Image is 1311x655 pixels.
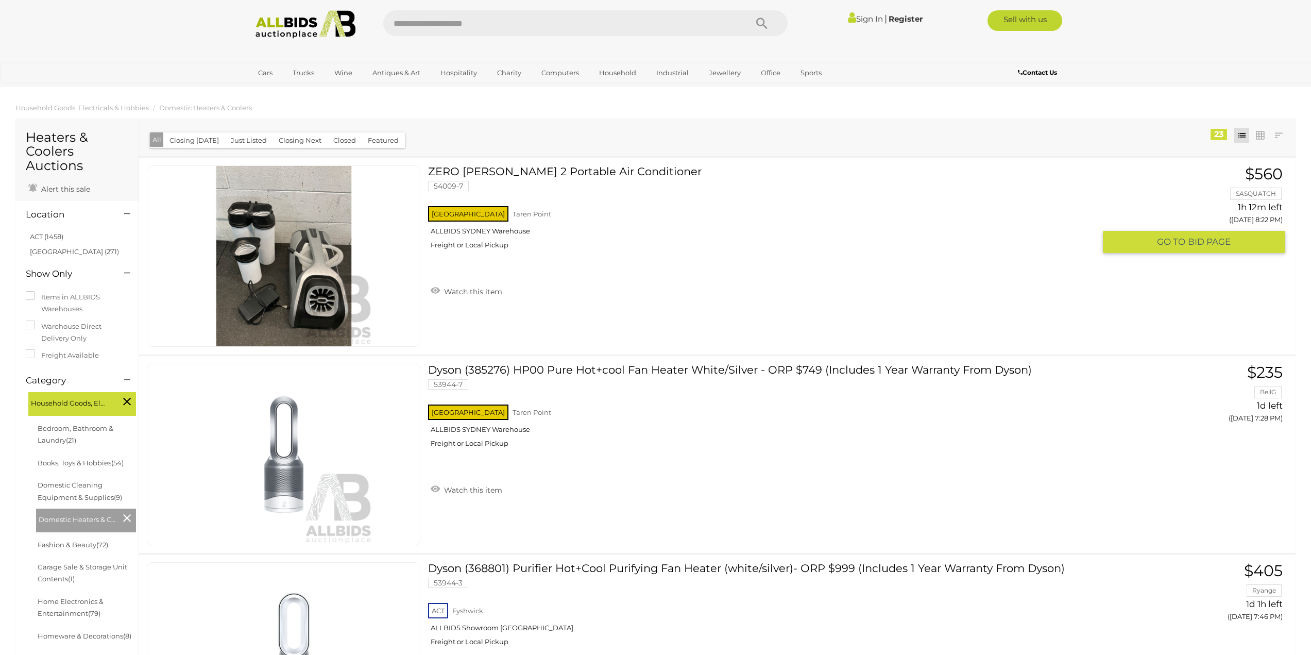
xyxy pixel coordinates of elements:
[702,64,747,81] a: Jewellery
[794,64,828,81] a: Sports
[736,10,788,36] button: Search
[884,13,887,24] span: |
[327,132,362,148] button: Closed
[428,481,505,497] a: Watch this item
[273,132,328,148] button: Closing Next
[38,563,127,583] a: Garage Sale & Storage Unit Contents(1)
[159,104,252,112] a: Domestic Heaters & Coolers
[441,287,502,296] span: Watch this item
[1211,129,1227,140] div: 23
[39,511,116,526] span: Domestic Heaters & Coolers
[163,132,225,148] button: Closing [DATE]
[1245,164,1283,183] span: $560
[436,364,1095,456] a: Dyson (385276) HP00 Pure Hot+cool Fan Heater White/Silver - ORP $749 (Includes 1 Year Warranty Fr...
[1111,562,1285,627] a: $405 Ryange 1d 1h left ([DATE] 7:46 PM)
[66,436,76,444] span: (21)
[38,597,104,617] a: Home Electronics & Entertainment(79)
[225,132,273,148] button: Just Listed
[250,10,362,39] img: Allbids.com.au
[848,14,883,24] a: Sign In
[39,184,90,194] span: Alert this sale
[987,10,1062,31] a: Sell with us
[754,64,787,81] a: Office
[88,609,100,617] span: (79)
[38,459,124,467] a: Books, Toys & Hobbies(54)
[650,64,695,81] a: Industrial
[286,64,321,81] a: Trucks
[26,291,128,315] label: Items in ALLBIDS Warehouses
[441,485,502,495] span: Watch this item
[1247,363,1283,382] span: $235
[114,493,122,501] span: (9)
[889,14,923,24] a: Register
[1188,236,1231,248] span: BID PAGE
[1018,69,1057,76] b: Contact Us
[328,64,359,81] a: Wine
[194,166,374,346] img: 54009-7a.jpeg
[366,64,427,81] a: Antiques & Art
[1103,231,1285,253] button: GO TOBID PAGE
[436,165,1095,257] a: ZERO [PERSON_NAME] 2 Portable Air Conditioner 54009-7 [GEOGRAPHIC_DATA] Taren Point ALLBIDS SYDNE...
[1244,561,1283,580] span: $405
[1018,67,1060,78] a: Contact Us
[26,180,93,196] a: Alert this sale
[26,376,109,385] h4: Category
[150,132,164,147] button: All
[26,130,128,173] h1: Heaters & Coolers Auctions
[251,64,279,81] a: Cars
[535,64,586,81] a: Computers
[38,632,131,640] a: Homeware & Decorations(8)
[68,575,75,583] span: (1)
[15,104,149,112] a: Household Goods, Electricals & Hobbies
[251,81,338,98] a: [GEOGRAPHIC_DATA]
[111,459,124,467] span: (54)
[434,64,484,81] a: Hospitality
[490,64,528,81] a: Charity
[96,541,108,549] span: (72)
[194,364,374,545] img: 53944-7a.jpeg
[38,424,113,444] a: Bedroom, Bathroom & Laundry(21)
[30,232,63,241] a: ACT (1458)
[1111,165,1285,254] a: $560 SASQUATCH 1h 12m left ([DATE] 8:22 PM) GO TOBID PAGE
[38,481,122,501] a: Domestic Cleaning Equipment & Supplies(9)
[592,64,643,81] a: Household
[30,247,119,256] a: [GEOGRAPHIC_DATA] (271)
[428,283,505,298] a: Watch this item
[1111,364,1285,428] a: $235 BellG 1d left ([DATE] 7:28 PM)
[362,132,405,148] button: Featured
[436,562,1095,654] a: Dyson (368801) Purifier Hot+Cool Purifying Fan Heater (white/silver)- ORP $999 (Includes 1 Year W...
[31,395,108,409] span: Household Goods, Electricals & Hobbies
[26,349,99,361] label: Freight Available
[38,541,108,549] a: Fashion & Beauty(72)
[26,210,109,220] h4: Location
[26,269,109,279] h4: Show Only
[123,632,131,640] span: (8)
[1157,236,1188,248] span: GO TO
[26,321,128,345] label: Warehouse Direct - Delivery Only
